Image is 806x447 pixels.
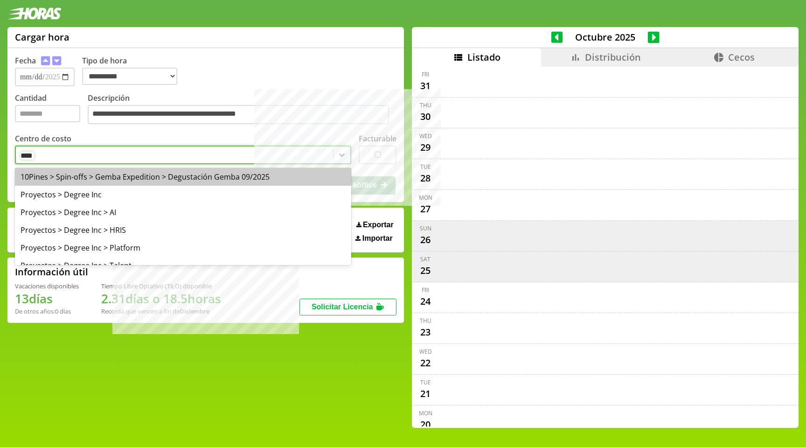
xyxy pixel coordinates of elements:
[419,194,432,202] div: Mon
[15,56,36,66] label: Fecha
[418,202,433,217] div: 27
[419,132,432,140] div: Wed
[15,105,80,122] input: Cantidad
[15,168,351,186] div: 10Pines > Spin-offs > Gemba Expedition > Degustación Gemba 09/2025
[422,286,429,294] div: Fri
[563,31,648,43] span: Octubre 2025
[420,378,431,386] div: Tue
[312,303,373,311] span: Solicitar Licencia
[418,171,433,186] div: 28
[418,294,433,309] div: 24
[15,282,79,290] div: Vacaciones disponibles
[419,409,432,417] div: Mon
[418,140,433,155] div: 29
[412,67,799,427] div: scrollable content
[15,257,351,274] div: Proyectos > Degree Inc > Talent
[419,348,432,356] div: Wed
[15,265,88,278] h2: Información útil
[420,224,431,232] div: Sun
[420,163,431,171] div: Tue
[420,317,431,325] div: Thu
[354,220,396,230] button: Exportar
[101,307,221,315] div: Recordá que vencen a fin de
[418,263,433,278] div: 25
[418,109,433,124] div: 30
[362,234,393,243] span: Importar
[15,31,69,43] h1: Cargar hora
[15,186,351,203] div: Proyectos > Degree Inc
[418,325,433,340] div: 23
[15,307,79,315] div: De otros años: 0 días
[359,133,396,144] label: Facturable
[418,386,433,401] div: 21
[82,68,177,85] select: Tipo de hora
[420,255,431,263] div: Sat
[180,307,209,315] b: Diciembre
[299,299,396,315] button: Solicitar Licencia
[418,232,433,247] div: 26
[15,221,351,239] div: Proyectos > Degree Inc > HRIS
[422,70,429,78] div: Fri
[88,105,389,125] textarea: Descripción
[7,7,62,20] img: logotipo
[420,101,431,109] div: Thu
[15,203,351,221] div: Proyectos > Degree Inc > AI
[15,290,79,307] h1: 13 días
[15,133,71,144] label: Centro de costo
[101,282,221,290] div: Tiempo Libre Optativo (TiLO) disponible
[88,93,396,127] label: Descripción
[418,356,433,370] div: 22
[15,93,88,127] label: Cantidad
[467,51,500,63] span: Listado
[15,239,351,257] div: Proyectos > Degree Inc > Platform
[728,51,755,63] span: Cecos
[418,78,433,93] div: 31
[101,290,221,307] h1: 2.31 días o 18.5 horas
[363,221,394,229] span: Exportar
[585,51,641,63] span: Distribución
[82,56,185,86] label: Tipo de hora
[418,417,433,432] div: 20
